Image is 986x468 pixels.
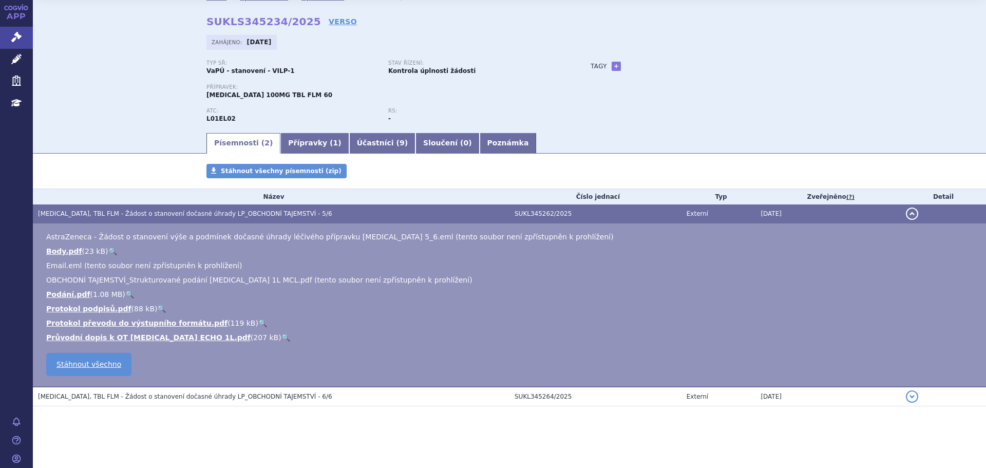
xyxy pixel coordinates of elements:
span: 23 kB [85,247,105,255]
strong: AKALABRUTINIB [206,115,236,122]
span: 2 [264,139,270,147]
a: VERSO [329,16,357,27]
li: ( ) [46,289,976,299]
span: Email.eml (tento soubor není zpřístupněn k prohlížení) [46,261,242,270]
li: ( ) [46,304,976,314]
th: Detail [901,189,986,204]
li: ( ) [46,332,976,343]
span: 207 kB [253,333,278,342]
a: Průvodní dopis k OT [MEDICAL_DATA] ECHO 1L.pdf [46,333,251,342]
p: Přípravek: [206,84,570,90]
span: 88 kB [134,305,155,313]
th: Zveřejněno [755,189,901,204]
a: Poznámka [480,133,537,154]
th: Číslo jednací [509,189,681,204]
td: [DATE] [755,387,901,406]
td: SUKL345262/2025 [509,204,681,223]
span: AstraZeneca - Žádost o stanovení výše a podmínek dočasné úhrady léčivého přípravku [MEDICAL_DATA]... [46,233,614,241]
li: ( ) [46,318,976,328]
li: ( ) [46,246,976,256]
span: 0 [463,139,468,147]
strong: Kontrola úplnosti žádosti [388,67,476,74]
span: Externí [687,210,708,217]
a: Účastníci (9) [349,133,415,154]
a: Stáhnout všechny písemnosti (zip) [206,164,347,178]
p: Stav řízení: [388,60,560,66]
a: 🔍 [108,247,117,255]
p: Typ SŘ: [206,60,378,66]
strong: - [388,115,391,122]
p: ATC: [206,108,378,114]
a: Sloučení (0) [415,133,479,154]
span: 1.08 MB [93,290,122,298]
span: CALQUENCE, TBL FLM - Žádost o stanovení dočasné úhrady LP_OBCHODNÍ TAJEMSTVÍ - 6/6 [38,393,332,400]
a: Stáhnout všechno [46,353,131,376]
th: Název [33,189,509,204]
span: 9 [400,139,405,147]
abbr: (?) [846,194,855,201]
span: Stáhnout všechny písemnosti (zip) [221,167,342,175]
p: RS: [388,108,560,114]
span: [MEDICAL_DATA] 100MG TBL FLM 60 [206,91,332,99]
button: detail [906,208,918,220]
strong: [DATE] [247,39,272,46]
span: 119 kB [231,319,256,327]
h3: Tagy [591,60,607,72]
td: SUKL345264/2025 [509,387,681,406]
a: 🔍 [157,305,166,313]
span: Zahájeno: [212,38,244,46]
strong: SUKLS345234/2025 [206,15,321,28]
a: 🔍 [125,290,134,298]
a: Protokol převodu do výstupního formátu.pdf [46,319,227,327]
th: Typ [681,189,756,204]
a: 🔍 [258,319,267,327]
strong: VaPÚ - stanovení - VILP-1 [206,67,295,74]
span: 1 [333,139,338,147]
a: Přípravky (1) [280,133,349,154]
span: Externí [687,393,708,400]
a: Podání.pdf [46,290,90,298]
a: Protokol podpisů.pdf [46,305,131,313]
a: Body.pdf [46,247,82,255]
a: 🔍 [281,333,290,342]
span: OBCHODNÍ TAJEMSTVÍ_Strukturované podání [MEDICAL_DATA] 1L MCL.pdf (tento soubor není zpřístupněn ... [46,276,472,284]
span: CALQUENCE, TBL FLM - Žádost o stanovení dočasné úhrady LP_OBCHODNÍ TAJEMSTVÍ - 5/6 [38,210,332,217]
button: detail [906,390,918,403]
td: [DATE] [755,204,901,223]
a: + [612,62,621,71]
a: Písemnosti (2) [206,133,280,154]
